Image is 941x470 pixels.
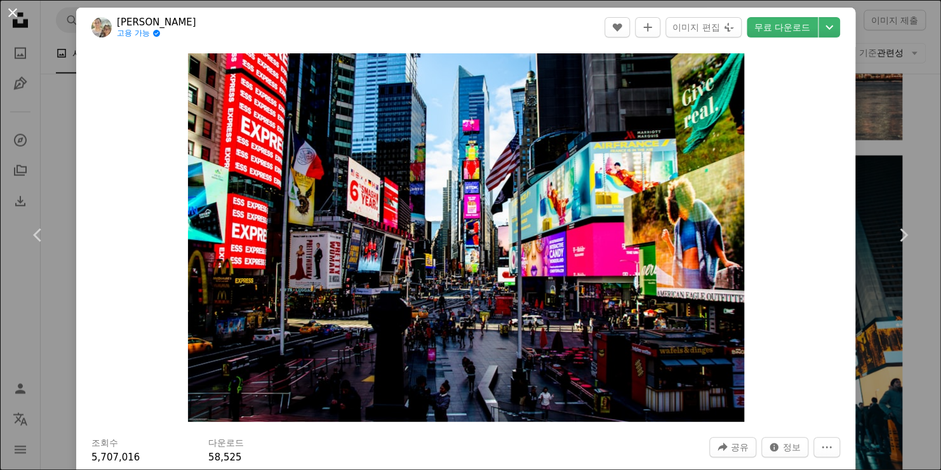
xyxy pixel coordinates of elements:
[709,437,756,457] button: 이 이미지 공유
[665,17,741,37] button: 이미지 편집
[91,452,140,463] span: 5,707,016
[865,174,941,296] a: 다음
[91,437,118,450] h3: 조회수
[783,438,801,457] span: 정보
[188,53,744,422] button: 이 이미지 확대
[604,17,630,37] button: 좋아요
[813,437,840,457] button: 더 많은 작업
[208,437,244,450] h3: 다운로드
[91,17,112,37] img: Anthony Rosset의 프로필로 이동
[747,17,818,37] a: 무료 다운로드
[635,17,660,37] button: 컬렉션에 추가
[188,53,744,422] img: 고층 건물 근처를 걷는 사람들의 그룹
[818,17,840,37] button: 다운로드 크기 선택
[731,438,749,457] span: 공유
[117,29,196,39] a: 고용 가능
[208,452,242,463] span: 58,525
[117,16,196,29] a: [PERSON_NAME]
[761,437,808,457] button: 이 이미지 관련 통계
